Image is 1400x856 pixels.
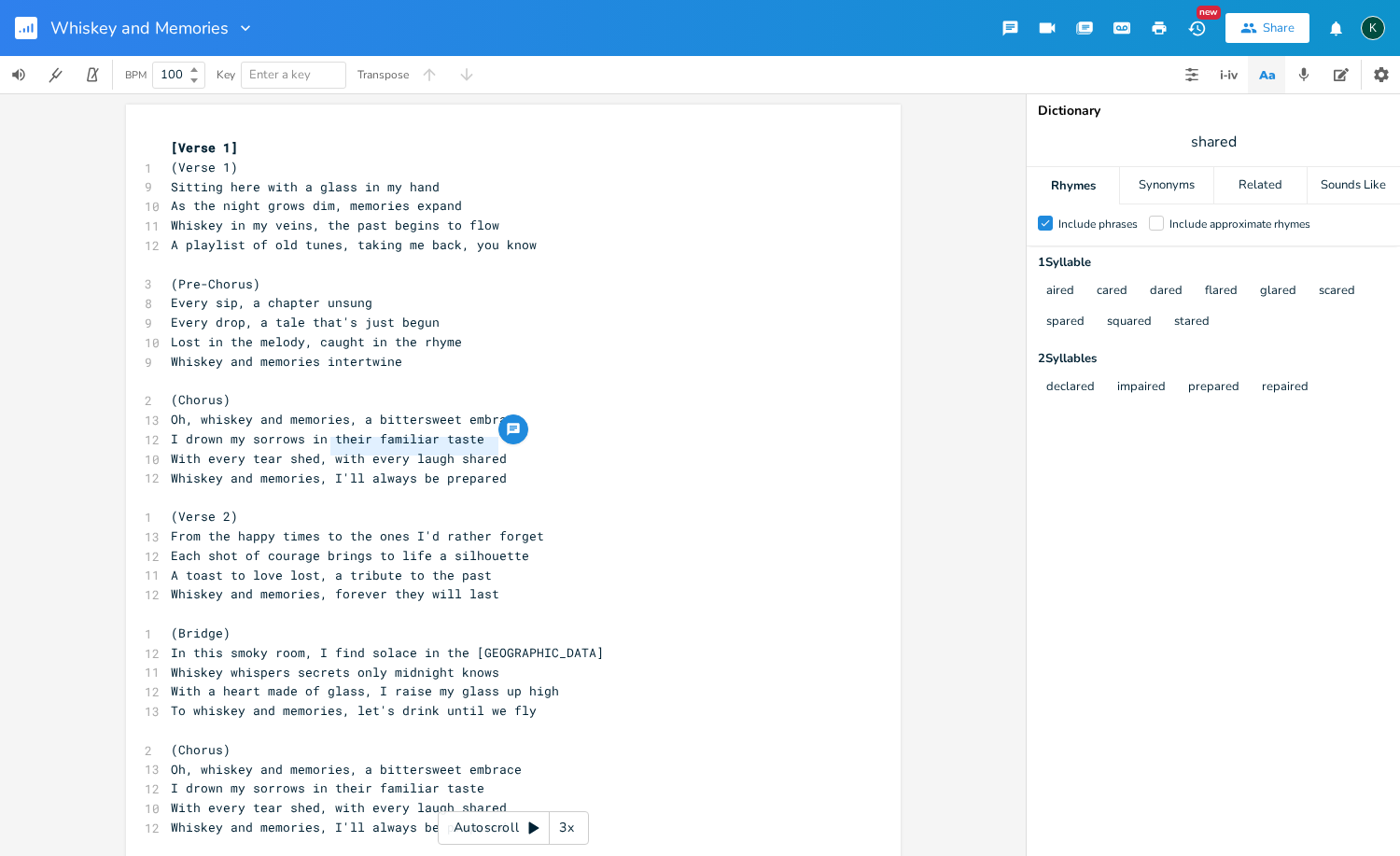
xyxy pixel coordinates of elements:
button: scared [1319,284,1355,300]
button: squared [1107,315,1152,330]
span: (Chorus) [171,741,231,758]
span: Sitting here with a glass in my hand [171,178,440,195]
span: As the night grows dim, memories expand [171,197,462,214]
div: Dictionary [1038,105,1389,118]
span: Whiskey and memories, I'll always be prepared [171,470,507,486]
span: shared [1191,132,1237,153]
span: (Verse 2) [171,508,238,525]
div: Key [217,69,235,80]
span: A toast to love lost, a tribute to the past [171,567,492,583]
button: K [1361,7,1385,49]
div: BPM [125,70,147,80]
span: Whiskey and Memories [50,20,229,36]
span: Each shot of courage brings to life a silhouette [171,547,529,564]
span: Oh, whiskey and memories, a bittersweet embrace [171,761,522,778]
span: (Pre-Chorus) [171,275,260,292]
div: New [1197,6,1221,20]
span: Whiskey and memories, I'll always be prepared [171,819,507,835]
span: Lost in the melody, caught in the rhyme [171,333,462,350]
button: impaired [1117,380,1166,396]
span: Every drop, a tale that's just begun [171,314,440,330]
span: With every tear shed, with every laugh shared [171,799,507,816]
div: 1 Syllable [1038,257,1389,269]
span: I drown my sorrows in their familiar taste [171,430,484,447]
button: cared [1097,284,1127,300]
span: Every sip, a chapter unsung [171,294,372,311]
div: 2 Syllable s [1038,353,1389,365]
span: (Chorus) [171,391,231,408]
span: To whiskey and memories, let's drink until we fly [171,702,537,719]
div: Rhymes [1027,167,1119,204]
span: Whiskey whispers secrets only midnight knows [171,664,499,681]
button: spared [1046,315,1085,330]
span: With every tear shed, with every laugh shared [171,450,507,467]
span: From the happy times to the ones I'd rather forget [171,527,544,544]
div: Include phrases [1058,218,1138,230]
div: Autoscroll [438,811,589,845]
button: aired [1046,284,1074,300]
span: With a heart made of glass, I raise my glass up high [171,682,559,699]
div: Sounds Like [1308,167,1400,204]
div: Synonyms [1120,167,1212,204]
div: Share [1263,20,1295,36]
button: repaired [1262,380,1309,396]
span: (Verse 1) [171,159,238,175]
div: Related [1214,167,1307,204]
button: dared [1150,284,1183,300]
button: prepared [1188,380,1239,396]
div: Include approximate rhymes [1169,218,1310,230]
span: Whiskey and memories, forever they will last [171,585,499,602]
span: Enter a key [249,66,311,83]
span: [Verse 1] [171,139,238,156]
button: declared [1046,380,1095,396]
button: Share [1225,13,1309,43]
div: Transpose [357,69,409,80]
button: flared [1205,284,1238,300]
button: glared [1260,284,1296,300]
span: I drown my sorrows in their familiar taste [171,779,484,796]
span: Whiskey and memories intertwine [171,353,402,370]
button: stared [1174,315,1210,330]
span: Oh, whiskey and memories, a bittersweet embrace [171,411,522,428]
span: (Bridge) [171,624,231,641]
div: Koval [1361,16,1385,40]
div: 3x [550,811,583,845]
span: Whiskey in my veins, the past begins to flow [171,217,499,233]
button: New [1178,11,1215,45]
span: In this smoky room, I find solace in the [GEOGRAPHIC_DATA] [171,644,604,661]
span: A playlist of old tunes, taking me back, you know [171,236,537,253]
